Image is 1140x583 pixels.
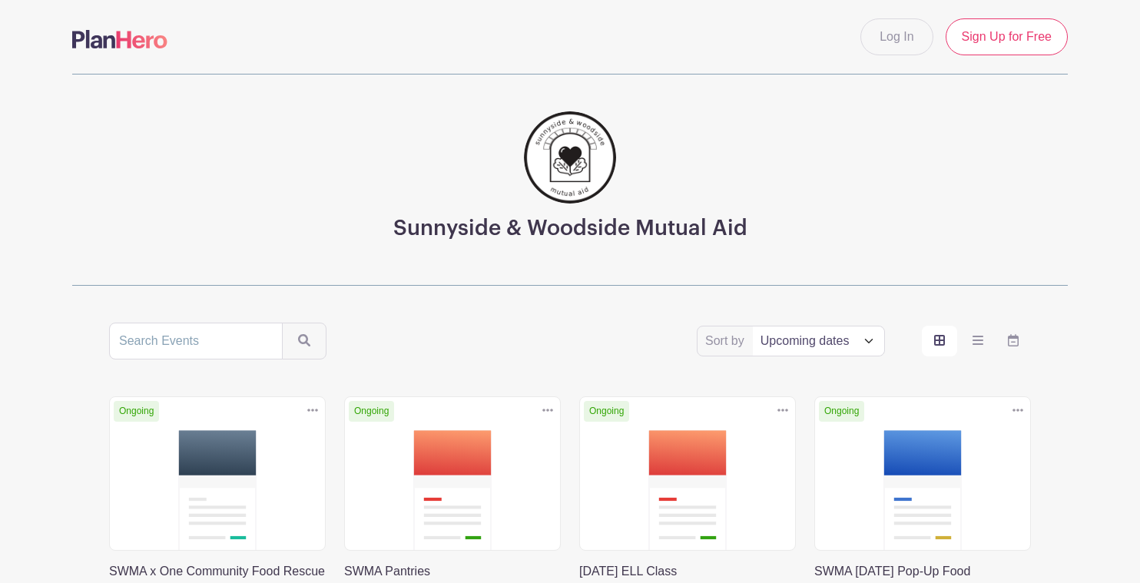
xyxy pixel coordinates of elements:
h3: Sunnyside & Woodside Mutual Aid [393,216,747,242]
a: Sign Up for Free [946,18,1068,55]
a: Log In [860,18,933,55]
img: 256.png [524,111,616,204]
img: logo-507f7623f17ff9eddc593b1ce0a138ce2505c220e1c5a4e2b4648c50719b7d32.svg [72,30,167,48]
label: Sort by [705,332,749,350]
div: order and view [922,326,1031,356]
input: Search Events [109,323,283,359]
